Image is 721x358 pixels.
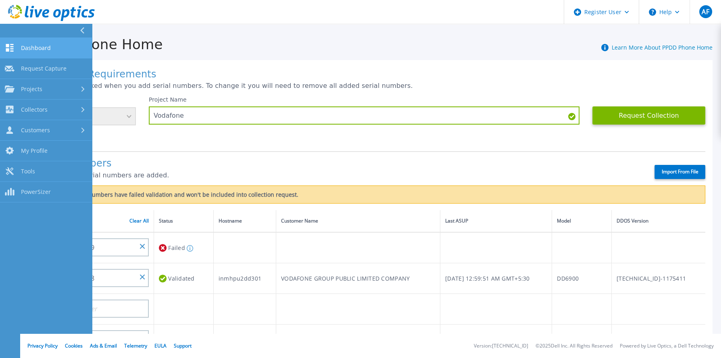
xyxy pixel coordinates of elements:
[213,263,276,294] td: inmhpu2dd301
[124,342,147,349] a: Telemetry
[36,300,149,318] input: Enter Serial Number
[149,106,579,125] input: Enter Project Name
[36,82,705,89] p: Timeframe is locked when you add serial numbers. To change it you will need to remove all added s...
[36,172,640,179] p: 2 of 20 (max) serial numbers are added.
[21,65,67,72] span: Request Capture
[552,210,612,232] th: Model
[154,342,167,349] a: EULA
[612,263,706,294] td: [TECHNICAL_ID]-1175411
[159,271,208,286] div: Validated
[90,342,117,349] a: Ads & Email
[21,188,51,196] span: PowerSizer
[440,263,552,294] td: [DATE] 12:59:51 AM GMT+5:30
[129,218,149,224] a: Clear All
[154,210,214,232] th: Status
[21,127,50,134] span: Customers
[213,210,276,232] th: Hostname
[159,240,208,255] div: Failed
[440,210,552,232] th: Last ASUP
[612,44,713,51] a: Learn More About PPDD Phone Home
[276,263,440,294] td: VODAFONE GROUP PUBLIC LIMITED COMPANY
[36,158,640,169] h1: Serial Numbers
[536,343,613,349] li: © 2025 Dell Inc. All Rights Reserved
[620,343,714,349] li: Powered by Live Optics, a Dell Technology
[21,106,48,113] span: Collectors
[27,342,58,349] a: Privacy Policy
[36,269,149,287] input: Enter Serial Number
[21,168,35,175] span: Tools
[41,216,149,225] div: Serial Number
[174,342,192,349] a: Support
[276,210,440,232] th: Customer Name
[36,238,149,256] input: Enter Serial Number
[612,210,706,232] th: DDOS Version
[149,97,187,102] label: Project Name
[654,165,705,179] label: Import From File
[21,147,48,154] span: My Profile
[21,85,42,93] span: Projects
[702,8,709,15] span: AF
[36,69,705,80] h1: Collection Requirements
[36,330,149,348] input: Enter Serial Number
[50,191,298,198] label: Some serial numbers have failed validation and won't be included into collection request.
[65,342,83,349] a: Cookies
[474,343,528,349] li: Version: [TECHNICAL_ID]
[21,44,51,52] span: Dashboard
[592,106,705,125] button: Request Collection
[552,263,612,294] td: DD6900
